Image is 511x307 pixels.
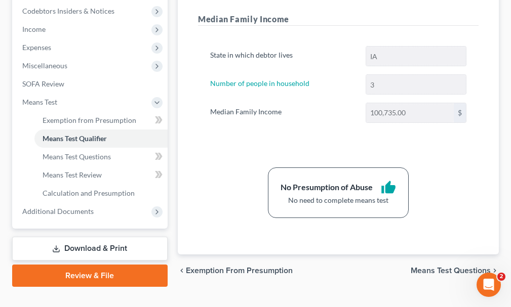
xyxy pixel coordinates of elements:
[43,189,135,197] span: Calculation and Presumption
[477,273,501,297] iframe: Intercom live chat
[34,184,168,202] a: Calculation and Presumption
[210,79,309,87] a: Number of people in household
[186,267,293,275] span: Exemption from Presumption
[198,13,479,26] h5: Median Family Income
[43,116,136,124] span: Exemption from Presumption
[281,182,373,193] div: No Presumption of Abuse
[22,207,94,215] span: Additional Documents
[12,265,168,287] a: Review & File
[178,267,293,275] button: chevron_left Exemption from Presumption
[12,237,168,260] a: Download & Print
[411,267,491,275] span: Means Test Questions
[34,148,168,166] a: Means Test Questions
[14,75,168,93] a: SOFA Review
[43,170,102,179] span: Means Test Review
[411,267,499,275] button: Means Test Questions chevron_right
[22,79,64,88] span: SOFA Review
[366,75,466,94] input: --
[34,111,168,129] a: Exemption from Presumption
[22,7,114,15] span: Codebtors Insiders & Notices
[22,98,57,106] span: Means Test
[281,195,396,205] div: No need to complete means test
[22,25,46,33] span: Income
[43,134,107,143] span: Means Test Qualifier
[205,46,361,66] label: State in which debtor lives
[366,103,454,122] input: 0.00
[381,180,396,195] i: thumb_up
[366,47,466,66] input: State
[34,129,168,148] a: Means Test Qualifier
[22,61,67,70] span: Miscellaneous
[205,103,361,123] label: Median Family Income
[43,152,111,161] span: Means Test Questions
[22,43,51,52] span: Expenses
[491,267,499,275] i: chevron_right
[497,273,505,281] span: 2
[178,267,186,275] i: chevron_left
[34,166,168,184] a: Means Test Review
[454,103,466,122] div: $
